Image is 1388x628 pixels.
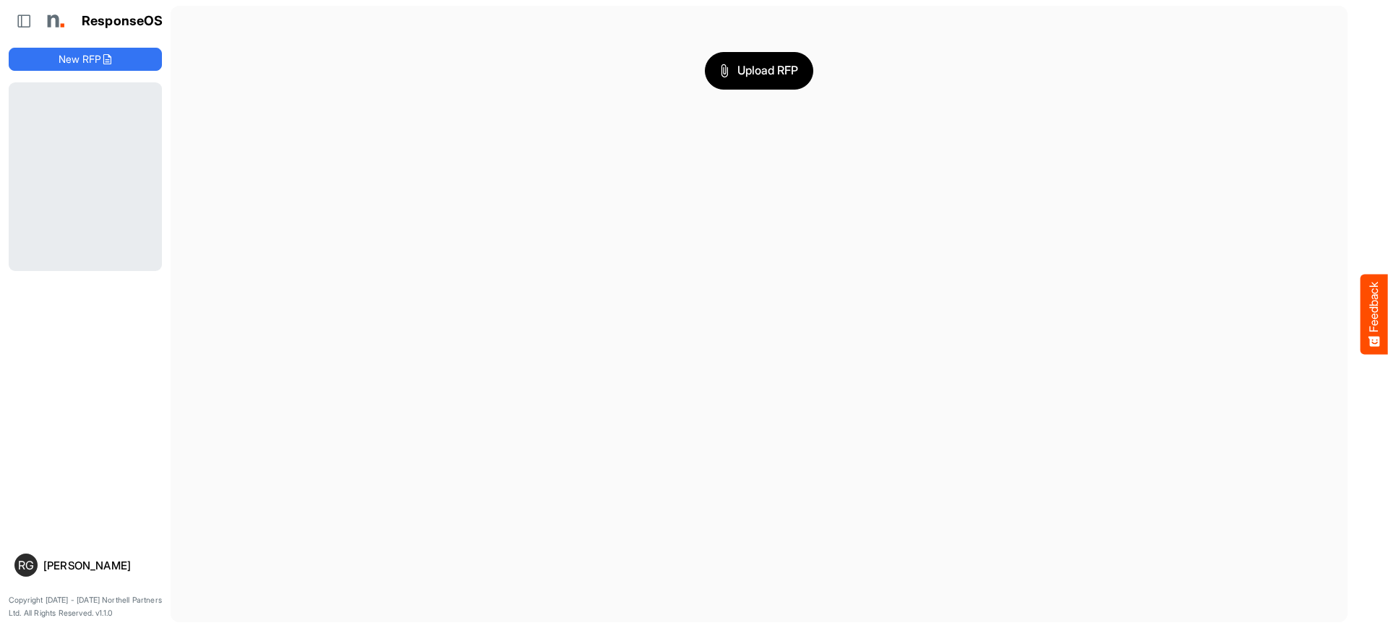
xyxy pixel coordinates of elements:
[705,52,813,90] button: Upload RFP
[1361,274,1388,354] button: Feedback
[43,560,156,571] div: [PERSON_NAME]
[18,559,34,571] span: RG
[82,14,163,29] h1: ResponseOS
[9,594,162,619] p: Copyright [DATE] - [DATE] Northell Partners Ltd. All Rights Reserved. v1.1.0
[9,82,162,271] div: Loading...
[40,7,69,35] img: Northell
[720,61,798,80] span: Upload RFP
[9,48,162,71] button: New RFP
